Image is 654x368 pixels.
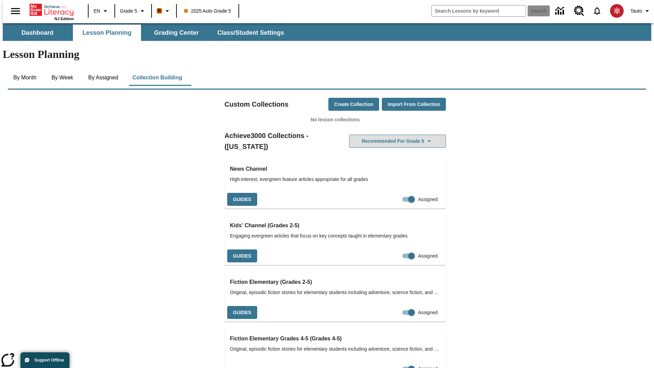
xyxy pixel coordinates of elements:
[418,309,438,316] span: Assigned
[230,232,440,240] span: Engaging evergreen articles that focus on key concepts taught in elementary grades
[418,196,438,203] span: Assigned
[224,99,289,110] h2: Custom Collections
[30,2,74,21] div: Home
[227,193,257,206] button: Guides
[328,98,379,111] button: Create Collection
[142,25,211,41] button: Grading Center
[158,6,161,15] span: B
[230,334,440,343] h3: Fiction Elementary Grades 4-5 (Grades 4-5)
[588,2,606,20] a: Notifications
[230,346,440,353] span: Original, episodic fiction stories for elementary students including adventure, science fiction, ...
[34,358,64,363] span: Support Offline
[230,176,440,183] span: High-interest, evergreen feature articles appropriate for all grades
[628,5,654,17] button: Profile/Settings
[570,2,588,20] a: Resource Center, Will open in new tab
[227,249,257,263] button: Guides
[5,1,26,21] button: Open side menu
[551,2,570,20] a: Data Center
[8,70,42,86] button: By Month
[154,5,174,17] button: Boost Class color is orange. Change class color
[184,7,231,15] span: 2025 Auto Grade 5
[230,164,440,174] h3: News Channel
[212,25,290,41] button: Class/Student Settings
[349,135,446,148] button: Recommended for Grade 5
[230,277,440,287] h3: Fiction Elementary (Grades 2-5)
[3,25,290,41] div: SubNavbar
[82,29,131,37] span: Lesson Planning
[217,29,284,37] span: Class/Student Settings
[224,130,335,152] h2: Achieve3000 Collections - ([US_STATE])
[30,3,74,17] a: Home
[230,221,440,230] h3: Kids' Channel (Grades 2-5)
[117,5,149,17] button: Grade: Grade 5, Select a grade
[83,70,124,86] button: By Assigned
[21,29,53,37] span: Dashboard
[20,352,69,368] button: Support Offline
[382,98,446,111] button: Import from Collection
[120,7,137,15] span: Grade 5
[610,4,624,18] img: avatar image
[227,306,257,319] button: Guides
[3,23,651,41] div: SubNavbar
[127,70,188,86] button: Collection Building
[94,7,100,15] span: EN
[73,25,141,41] button: Lesson Planning
[606,2,628,20] button: Select a new avatar
[3,25,72,41] button: Dashboard
[45,70,79,86] button: By Week
[630,7,642,15] span: Tauto
[418,252,438,260] span: Assigned
[91,5,112,17] button: Language: EN, Select a language
[224,116,446,123] p: No lesson collections
[54,17,74,21] span: NJ Edition
[154,29,199,37] span: Grading Center
[230,289,440,296] span: Original, episodic fiction stories for elementary students including adventure, science fiction, ...
[3,48,651,61] h1: Lesson Planning
[432,5,526,16] input: search field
